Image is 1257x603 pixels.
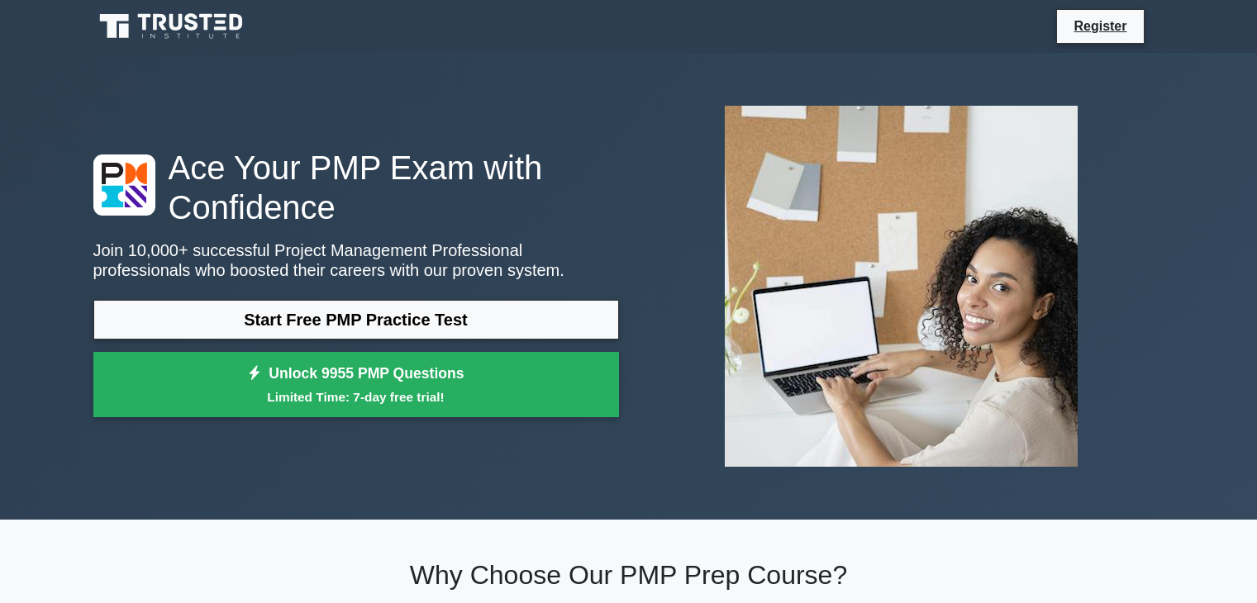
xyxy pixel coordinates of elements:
[93,148,619,227] h1: Ace Your PMP Exam with Confidence
[93,352,619,418] a: Unlock 9955 PMP QuestionsLimited Time: 7-day free trial!
[1064,16,1136,36] a: Register
[93,240,619,280] p: Join 10,000+ successful Project Management Professional professionals who boosted their careers w...
[93,300,619,339] a: Start Free PMP Practice Test
[114,387,598,406] small: Limited Time: 7-day free trial!
[93,559,1164,591] h2: Why Choose Our PMP Prep Course?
